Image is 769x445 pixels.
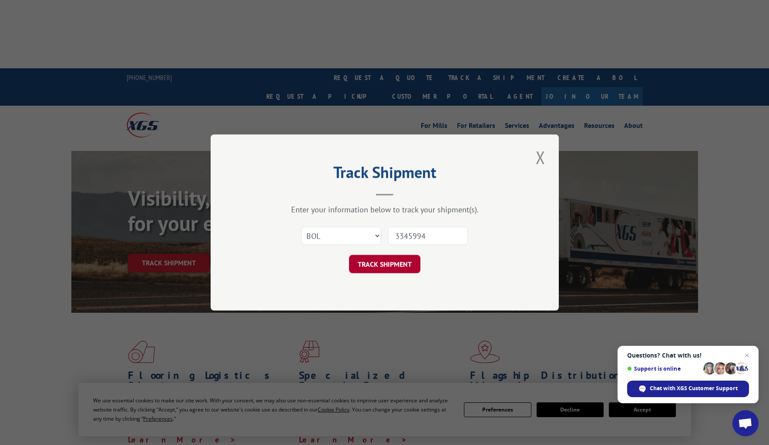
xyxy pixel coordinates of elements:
[627,381,749,397] span: Chat with XGS Customer Support
[732,410,759,436] a: Open chat
[627,352,749,359] span: Questions? Chat with us!
[533,145,548,169] button: Close modal
[627,365,700,372] span: Support is online
[254,166,515,183] h2: Track Shipment
[254,204,515,214] div: Enter your information below to track your shipment(s).
[388,227,468,245] input: Number(s)
[650,385,738,392] span: Chat with XGS Customer Support
[349,255,420,273] button: TRACK SHIPMENT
